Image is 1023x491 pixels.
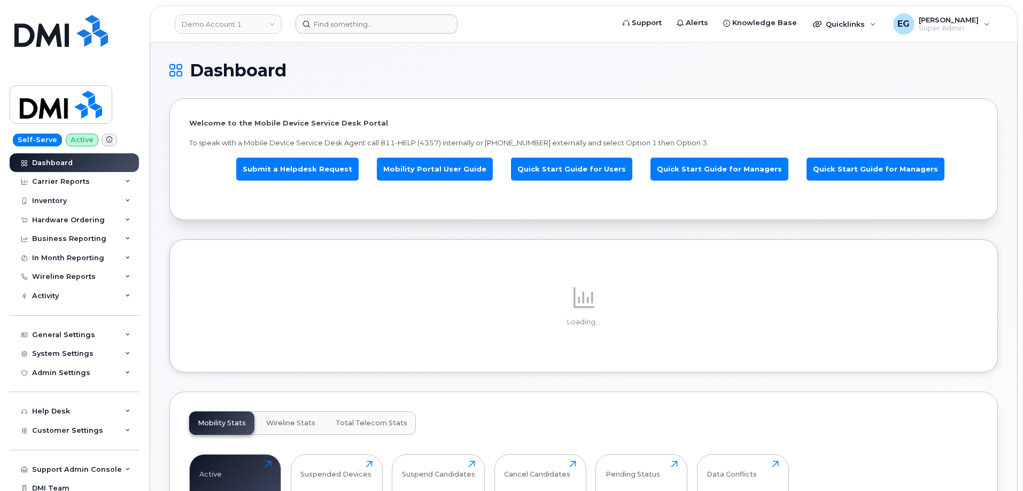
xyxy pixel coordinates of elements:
a: Mobility Portal User Guide [377,158,493,181]
span: Dashboard [190,63,286,79]
a: Submit a Helpdesk Request [236,158,359,181]
p: Welcome to the Mobile Device Service Desk Portal [189,118,978,128]
a: Quick Start Guide for Managers [650,158,788,181]
span: Total Telecom Stats [336,419,407,427]
div: Data Conflicts [707,461,757,478]
p: To speak with a Mobile Device Service Desk Agent call 811-HELP (4357) internally or [PHONE_NUMBER... [189,138,978,148]
a: Quick Start Guide for Users [511,158,632,181]
div: Suspend Candidates [402,461,475,478]
span: Wireline Stats [266,419,315,427]
div: Pending Status [606,461,660,478]
a: Quick Start Guide for Managers [807,158,944,181]
div: Active [199,461,222,478]
p: Loading... [189,317,978,327]
div: Suspended Devices [300,461,371,478]
div: Cancel Candidates [504,461,570,478]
